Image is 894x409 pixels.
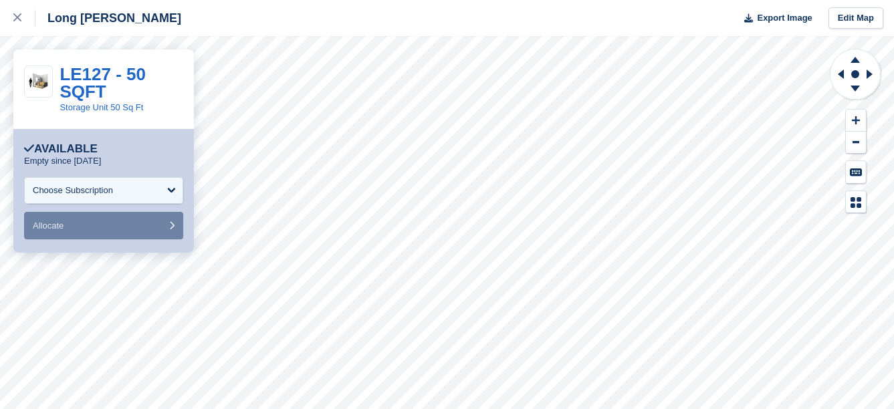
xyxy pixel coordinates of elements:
div: Available [24,142,98,156]
p: Empty since [DATE] [24,156,101,166]
div: Long [PERSON_NAME] [35,10,181,26]
button: Zoom Out [846,132,866,154]
a: Edit Map [828,7,883,29]
button: Map Legend [846,191,866,213]
button: Allocate [24,212,183,239]
img: 50-sqft-unit.jpg [25,71,52,92]
div: Choose Subscription [33,184,113,197]
button: Export Image [736,7,812,29]
button: Zoom In [846,110,866,132]
a: LE127 - 50 SQFT [60,64,146,102]
button: Keyboard Shortcuts [846,161,866,183]
span: Allocate [33,221,64,231]
span: Export Image [757,11,812,25]
a: Storage Unit 50 Sq Ft [60,102,143,112]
